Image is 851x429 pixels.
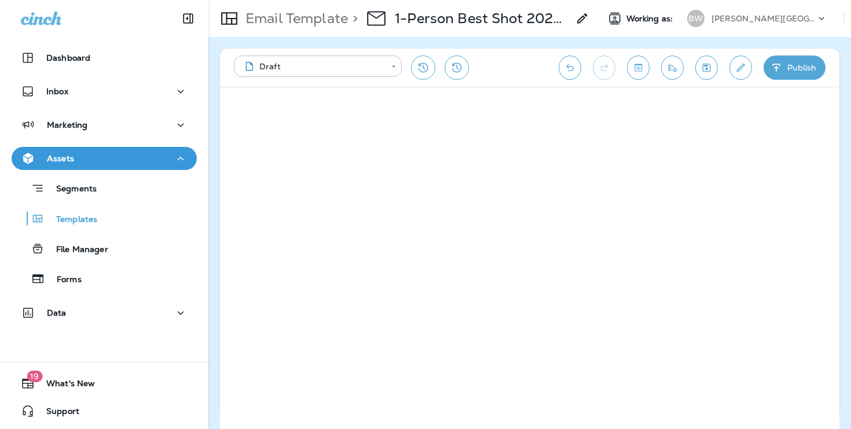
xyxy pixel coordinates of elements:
[35,379,95,393] span: What's New
[12,80,197,103] button: Inbox
[12,113,197,136] button: Marketing
[47,308,67,317] p: Data
[47,120,87,130] p: Marketing
[729,56,752,80] button: Edit details
[172,7,204,30] button: Collapse Sidebar
[12,400,197,423] button: Support
[12,372,197,395] button: 19What's New
[27,371,42,382] span: 19
[45,275,82,286] p: Forms
[45,245,108,256] p: File Manager
[627,56,650,80] button: Toggle preview
[12,236,197,261] button: File Manager
[46,53,90,62] p: Dashboard
[12,147,197,170] button: Assets
[348,10,358,27] p: >
[12,176,197,201] button: Segments
[395,10,568,27] p: 1-Person Best Shot 2025 - 9/7
[241,10,348,27] p: Email Template
[764,56,826,80] button: Publish
[12,301,197,324] button: Data
[12,206,197,231] button: Templates
[47,154,74,163] p: Assets
[687,10,705,27] div: BW
[695,56,718,80] button: Save
[559,56,581,80] button: Undo
[711,14,816,23] p: [PERSON_NAME][GEOGRAPHIC_DATA][PERSON_NAME]
[12,267,197,291] button: Forms
[411,56,435,80] button: Restore from previous version
[45,184,97,195] p: Segments
[46,87,68,96] p: Inbox
[661,56,684,80] button: Send test email
[445,56,469,80] button: View Changelog
[45,214,97,225] p: Templates
[626,14,676,24] span: Working as:
[12,46,197,69] button: Dashboard
[242,61,383,72] div: Draft
[35,406,79,420] span: Support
